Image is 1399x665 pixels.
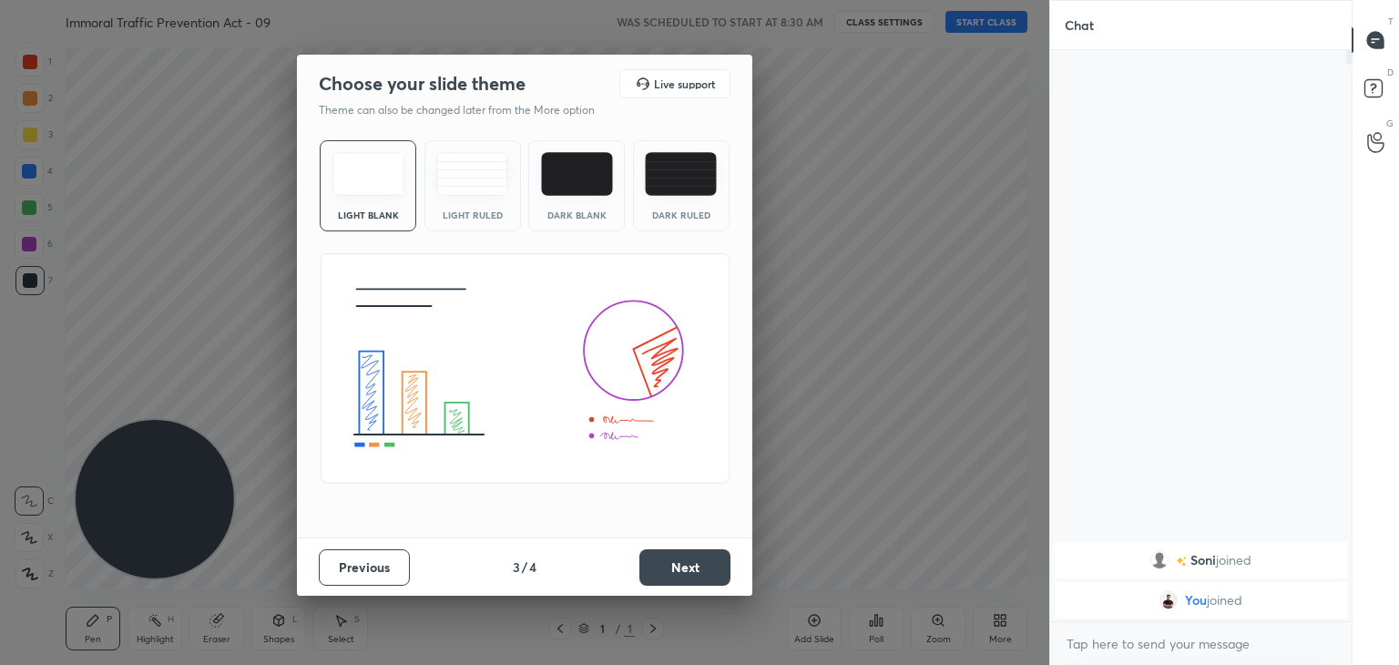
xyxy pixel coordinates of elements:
img: no-rating-badge.077c3623.svg [1176,557,1187,567]
p: Theme can also be changed later from the More option [319,102,614,118]
span: You [1185,593,1207,608]
img: lightRuledTheme.5fabf969.svg [436,152,508,196]
h2: Choose your slide theme [319,72,526,96]
h4: 4 [529,558,536,577]
p: T [1388,15,1394,28]
h4: 3 [513,558,520,577]
button: Previous [319,549,410,586]
h4: / [522,558,527,577]
div: Light Blank [332,210,404,220]
div: Light Ruled [436,210,509,220]
img: default.png [1150,551,1169,569]
p: Chat [1050,1,1108,49]
div: Dark Blank [540,210,613,220]
h5: Live support [654,78,715,89]
img: lightTheme.e5ed3b09.svg [332,152,404,196]
div: grid [1050,538,1352,622]
span: Soni [1190,553,1216,568]
div: Dark Ruled [645,210,718,220]
img: darkTheme.f0cc69e5.svg [541,152,613,196]
button: Next [639,549,730,586]
span: joined [1207,593,1242,608]
span: joined [1216,553,1251,568]
p: G [1386,117,1394,130]
img: b8c68f5dadb04182a5d8bc92d9521b7b.jpg [1159,591,1178,609]
img: lightThemeBanner.fbc32fad.svg [320,253,730,485]
img: darkRuledTheme.de295e13.svg [645,152,717,196]
p: D [1387,66,1394,79]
